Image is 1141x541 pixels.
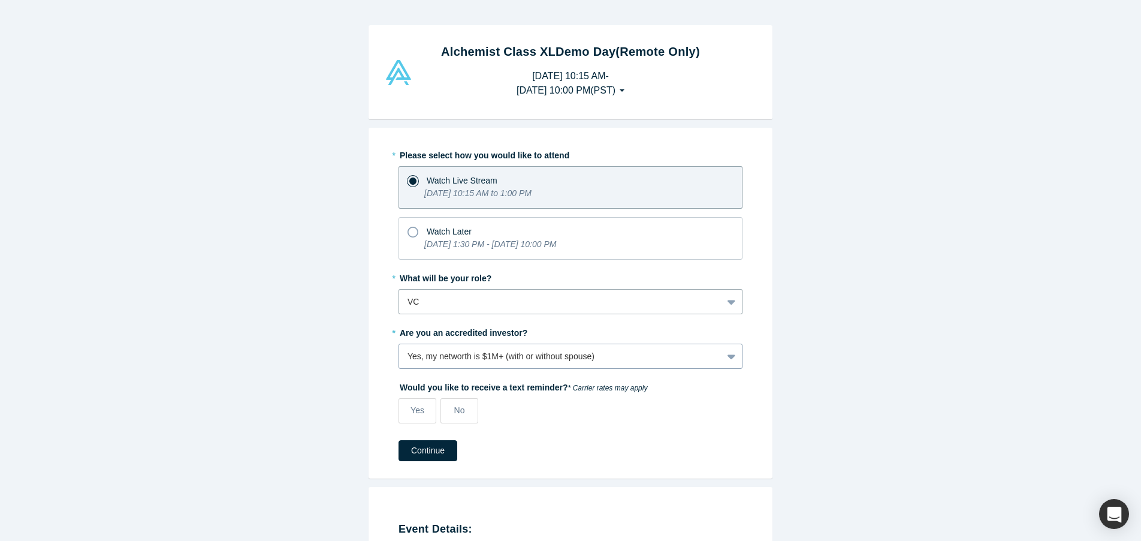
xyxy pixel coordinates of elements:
[399,440,457,461] button: Continue
[424,188,532,198] i: [DATE] 10:15 AM to 1:00 PM
[399,523,472,535] strong: Event Details:
[407,350,714,363] div: Yes, my networth is $1M+ (with or without spouse)
[384,60,413,85] img: Alchemist Vault Logo
[399,377,742,394] label: Would you like to receive a text reminder?
[441,45,700,58] strong: Alchemist Class XL Demo Day (Remote Only)
[399,268,742,285] label: What will be your role?
[568,384,648,392] em: * Carrier rates may apply
[399,145,742,162] label: Please select how you would like to attend
[427,227,472,236] span: Watch Later
[504,65,637,102] button: [DATE] 10:15 AM-[DATE] 10:00 PM(PST)
[424,239,556,249] i: [DATE] 1:30 PM - [DATE] 10:00 PM
[410,405,424,415] span: Yes
[427,176,497,185] span: Watch Live Stream
[399,323,742,339] label: Are you an accredited investor?
[454,405,465,415] span: No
